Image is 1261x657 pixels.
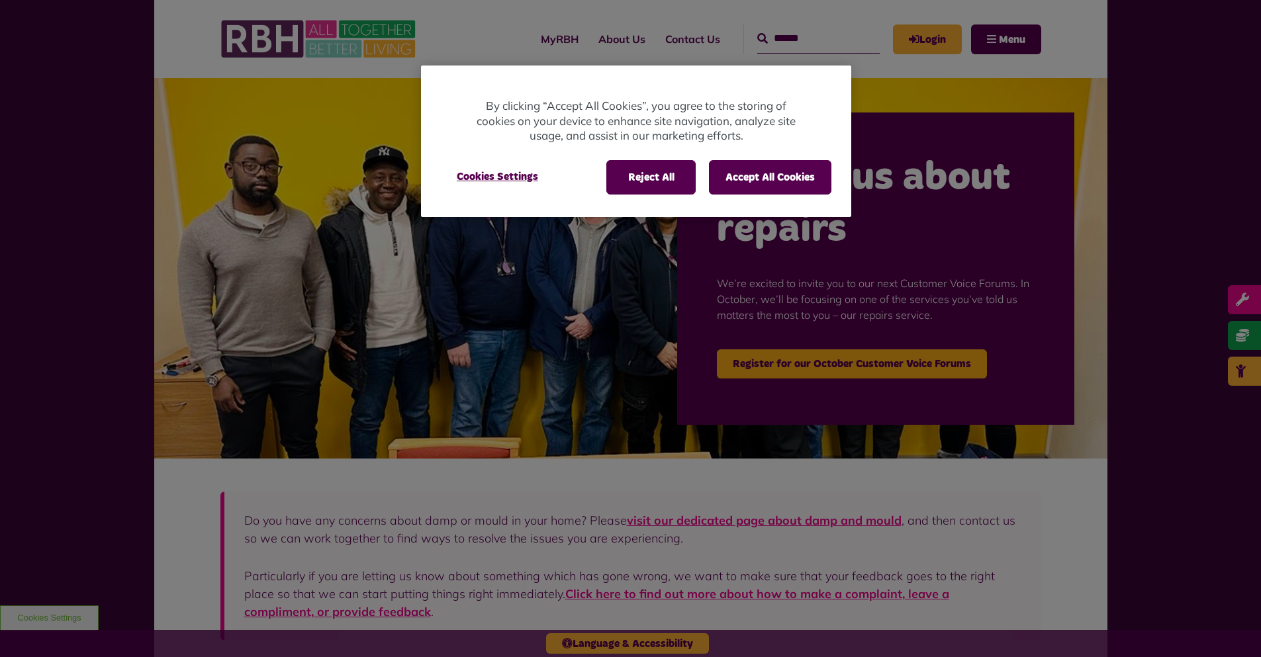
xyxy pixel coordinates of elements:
button: Reject All [606,160,696,195]
div: Cookie banner [421,66,851,217]
p: By clicking “Accept All Cookies”, you agree to the storing of cookies on your device to enhance s... [474,99,798,144]
div: Privacy [421,66,851,217]
button: Accept All Cookies [709,160,831,195]
button: Cookies Settings [441,160,554,193]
